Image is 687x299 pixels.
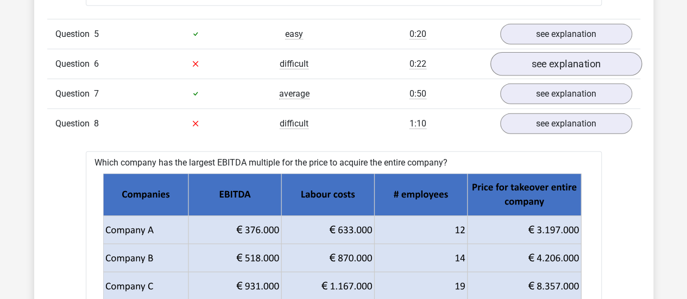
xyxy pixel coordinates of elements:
span: difficult [280,59,308,69]
a: see explanation [490,52,641,76]
span: 0:22 [409,59,426,69]
a: see explanation [500,84,632,104]
span: 1:10 [409,118,426,129]
span: 6 [94,59,99,69]
span: Question [55,58,94,71]
a: see explanation [500,24,632,44]
span: 0:50 [409,88,426,99]
span: easy [285,29,303,40]
span: Question [55,87,94,100]
span: 0:20 [409,29,426,40]
span: average [279,88,310,99]
span: 8 [94,118,99,129]
span: 5 [94,29,99,39]
span: Question [55,117,94,130]
span: Question [55,28,94,41]
span: difficult [280,118,308,129]
a: see explanation [500,113,632,134]
span: 7 [94,88,99,99]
